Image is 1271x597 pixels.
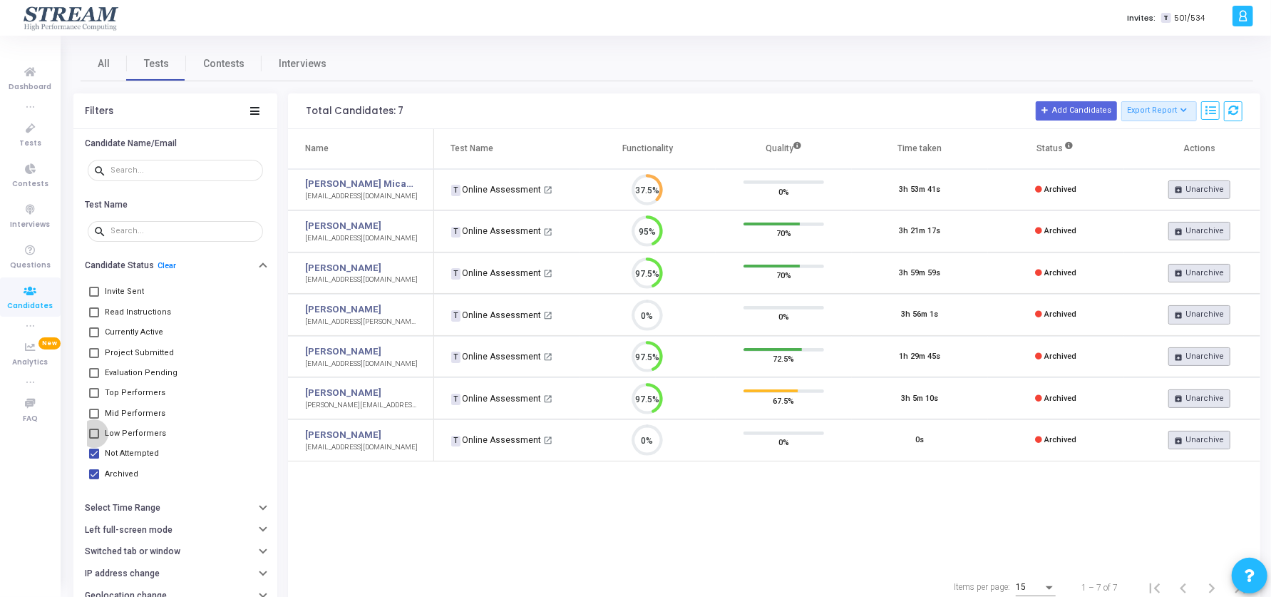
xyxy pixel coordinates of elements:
span: 67.5% [773,393,795,407]
span: Archived [1045,310,1077,319]
i: unarchive [1174,437,1182,444]
div: Name [305,141,329,156]
a: Clear [158,261,177,270]
mat-icon: open_in_new [543,269,552,278]
span: Archived [105,466,138,483]
i: unarchive [1174,353,1182,361]
div: Online Assessment [451,434,542,447]
span: T [451,227,460,238]
button: unarchiveUnarchive [1168,431,1230,449]
input: Search... [110,166,257,175]
span: T [451,436,460,447]
span: Candidates [8,300,53,312]
mat-icon: open_in_new [543,436,552,445]
span: Archived [1045,394,1077,403]
input: Search... [110,227,257,235]
span: 0% [778,184,789,198]
span: Tests [19,138,41,150]
mat-icon: search [93,164,110,177]
div: Online Assessment [451,392,542,405]
i: unarchive [1174,394,1182,402]
span: Questions [10,260,51,272]
h6: Left full-screen mode [85,525,173,536]
span: T [451,185,460,196]
span: 0% [778,310,789,324]
div: Time taken [898,141,942,156]
div: 3h 59m 59s [900,267,941,280]
div: 3h 56m 1s [902,309,939,321]
span: All [98,56,110,71]
span: FAQ [23,413,38,425]
button: unarchiveUnarchive [1168,222,1230,240]
i: unarchive [1174,311,1182,319]
img: logo [22,4,121,32]
h6: Switched tab or window [85,546,180,557]
mat-icon: open_in_new [543,311,552,320]
mat-icon: open_in_new [543,228,552,237]
th: Quality [716,129,852,169]
span: Dashboard [9,81,52,93]
button: unarchiveUnarchive [1168,305,1230,324]
span: Invite Sent [105,283,144,300]
h6: Candidate Status [85,260,154,271]
th: Test Name [434,129,580,169]
a: [PERSON_NAME] [305,386,381,400]
a: [PERSON_NAME] [305,345,381,359]
button: Left full-screen mode [73,519,277,541]
a: [PERSON_NAME] Micadei Bueno [305,177,419,191]
div: Online Assessment [451,225,542,238]
div: 1h 29m 45s [900,351,941,363]
span: T [451,310,460,322]
span: Project Submitted [105,345,174,362]
span: Interviews [279,56,326,71]
button: unarchiveUnarchive [1168,389,1230,408]
button: Add Candidates [1036,101,1117,120]
a: [PERSON_NAME] [305,428,381,442]
mat-icon: open_in_new [543,352,552,362]
th: Functionality [580,129,716,169]
div: Online Assessment [451,350,542,363]
span: 501/534 [1174,12,1205,24]
div: 0s [916,434,925,447]
span: T [451,268,460,280]
span: 0% [778,435,789,449]
h6: IP address change [85,568,160,579]
div: 3h 21m 17s [900,225,941,238]
button: Candidate StatusClear [73,255,277,277]
div: 3h 53m 41s [900,184,941,196]
span: Top Performers [105,384,165,402]
button: unarchiveUnarchive [1168,264,1230,282]
i: unarchive [1174,185,1182,193]
div: [EMAIL_ADDRESS][DOMAIN_NAME] [305,233,418,244]
span: 15 [1016,582,1026,592]
button: Select Time Range [73,497,277,519]
div: Online Assessment [451,183,542,196]
button: Switched tab or window [73,541,277,563]
span: Tests [144,56,169,71]
span: New [38,337,61,349]
span: Not Attempted [105,445,159,462]
span: Archived [1045,226,1077,235]
h6: Test Name [85,200,128,210]
a: [PERSON_NAME] [305,219,381,233]
div: Filters [85,106,113,117]
span: Mid Performers [105,405,165,422]
div: [EMAIL_ADDRESS][DOMAIN_NAME] [305,359,418,369]
span: T [1161,13,1170,24]
button: Test Name [73,193,277,215]
span: T [451,352,460,363]
div: 3h 5m 10s [902,393,939,405]
button: Candidate Name/Email [73,133,277,155]
a: [PERSON_NAME] [305,302,381,317]
span: Archived [1045,185,1077,194]
mat-icon: open_in_new [543,185,552,195]
span: Read Instructions [105,304,171,321]
span: Archived [1045,268,1077,277]
span: 72.5% [773,352,795,366]
span: Archived [1045,352,1077,361]
button: unarchiveUnarchive [1168,180,1230,199]
div: Items per page: [954,581,1010,593]
div: Online Assessment [451,309,542,322]
h6: Select Time Range [85,503,160,514]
